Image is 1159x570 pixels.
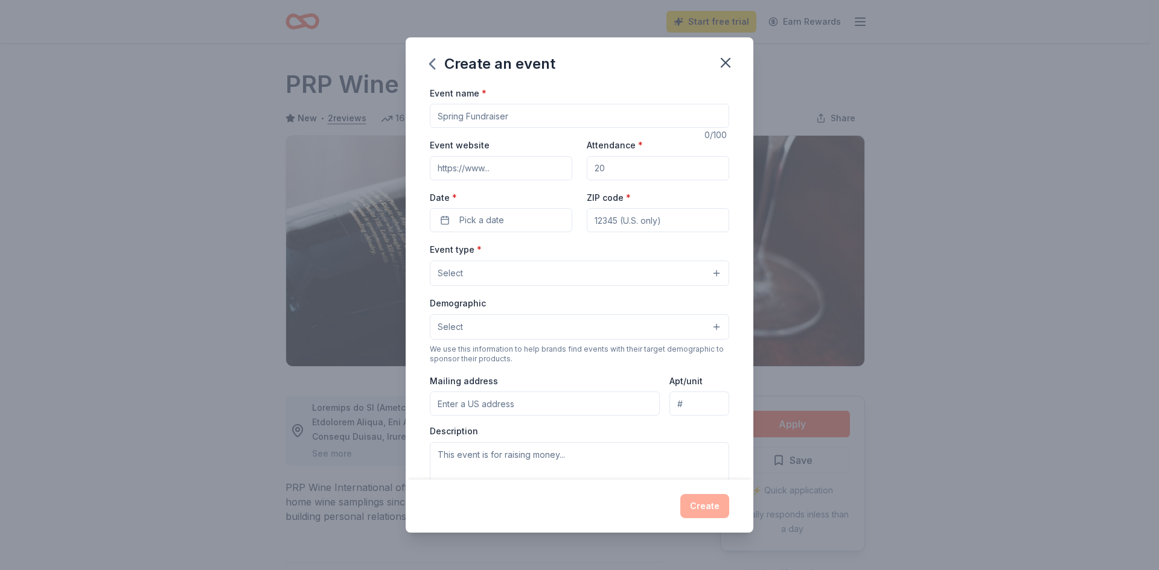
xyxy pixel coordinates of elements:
[430,87,487,100] label: Event name
[430,192,572,204] label: Date
[704,128,729,142] div: 0 /100
[430,344,729,364] div: We use this information to help brands find events with their target demographic to sponsor their...
[587,139,643,151] label: Attendance
[669,375,703,387] label: Apt/unit
[587,208,729,232] input: 12345 (U.S. only)
[587,192,631,204] label: ZIP code
[430,375,498,387] label: Mailing address
[430,156,572,180] input: https://www...
[669,391,729,416] input: #
[438,266,463,280] span: Select
[438,320,463,334] span: Select
[587,156,729,180] input: 20
[430,139,490,151] label: Event website
[430,104,729,128] input: Spring Fundraiser
[430,208,572,232] button: Pick a date
[430,391,660,416] input: Enter a US address
[430,314,729,340] button: Select
[430,425,478,437] label: Description
[430,297,486,309] label: Demographic
[430,244,482,256] label: Event type
[430,54,555,74] div: Create an event
[430,261,729,286] button: Select
[459,213,504,227] span: Pick a date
